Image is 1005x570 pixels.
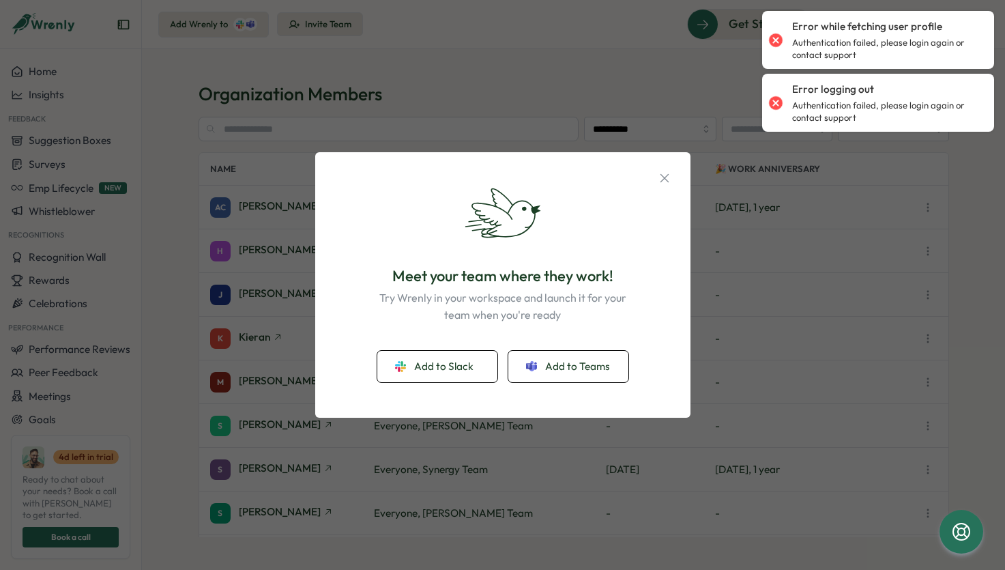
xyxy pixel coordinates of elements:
button: Add to Slack [377,351,497,382]
span: Add to Teams [545,359,610,374]
p: Authentication failed, please login again or contact support [792,100,980,124]
p: Error while fetching user profile [792,19,942,34]
p: Try Wrenly in your workspace and launch it for your team when you're ready [372,289,634,324]
span: Add to Slack [414,359,474,374]
p: Authentication failed, please login again or contact support [792,37,980,61]
p: Meet your team where they work! [392,266,613,287]
p: Error logging out [792,82,874,97]
button: Add to Teams [508,351,628,382]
